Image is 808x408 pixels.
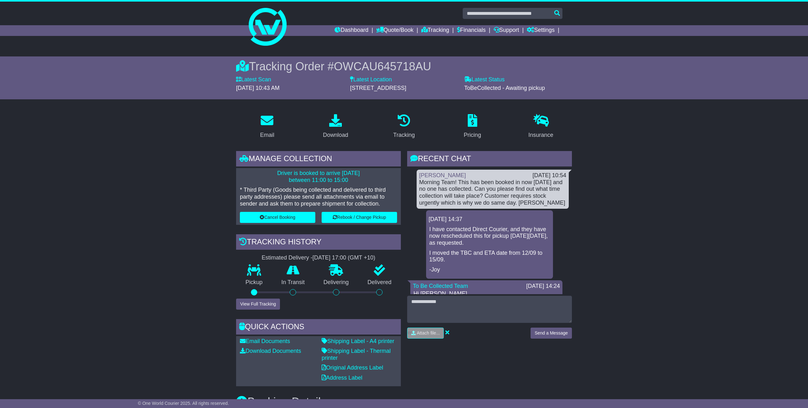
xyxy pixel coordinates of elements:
[240,212,315,223] button: Cancel Booking
[429,250,550,263] p: I moved the TBC and ETA date from 12/09 to 15/09.
[413,283,468,289] a: To Be Collected Team
[260,131,274,139] div: Email
[464,76,505,83] label: Latest Status
[323,131,348,139] div: Download
[256,112,278,142] a: Email
[429,266,550,273] p: -Joy
[528,131,553,139] div: Insurance
[236,60,572,73] div: Tracking Order #
[494,25,519,36] a: Support
[236,234,401,251] div: Tracking history
[421,25,449,36] a: Tracking
[413,290,559,297] p: Hi [PERSON_NAME],
[322,348,391,361] a: Shipping Label - Thermal printer
[272,279,314,286] p: In Transit
[236,254,401,261] div: Estimated Delivery -
[407,151,572,168] div: RECENT CHAT
[460,112,485,142] a: Pricing
[322,212,397,223] button: Rebook / Change Pickup
[527,25,555,36] a: Settings
[240,348,301,354] a: Download Documents
[419,172,466,178] a: [PERSON_NAME]
[240,187,397,207] p: * Third Party (Goods being collected and delivered to third party addresses) please send all atta...
[389,112,419,142] a: Tracking
[322,338,394,344] a: Shipping Label - A4 printer
[335,25,368,36] a: Dashboard
[334,60,431,73] span: OWCAU645718AU
[138,401,229,406] span: © One World Courier 2025. All rights reserved.
[429,216,550,223] div: [DATE] 14:37
[419,179,566,206] div: Morning Team! This has been booked in now [DATE] and no one has collected. Can you please find ou...
[350,85,406,91] span: [STREET_ADDRESS]
[524,112,557,142] a: Insurance
[314,279,358,286] p: Delivering
[532,172,566,179] div: [DATE] 10:54
[358,279,401,286] p: Delivered
[240,170,397,184] p: Driver is booked to arrive [DATE] between 11:00 to 15:00
[312,254,375,261] div: [DATE] 17:00 (GMT +10)
[236,76,271,83] label: Latest Scan
[236,151,401,168] div: Manage collection
[464,85,545,91] span: ToBeCollected - Awaiting pickup
[236,85,280,91] span: [DATE] 10:43 AM
[531,328,572,339] button: Send a Message
[322,364,383,371] a: Original Address Label
[464,131,481,139] div: Pricing
[429,226,550,247] p: I have contacted Direct Courier, and they have now rescheduled this for pickup [DATE][DATE], as r...
[322,375,362,381] a: Address Label
[236,319,401,336] div: Quick Actions
[376,25,413,36] a: Quote/Book
[526,283,560,290] div: [DATE] 14:24
[240,338,290,344] a: Email Documents
[236,299,280,310] button: View Full Tracking
[393,131,415,139] div: Tracking
[457,25,486,36] a: Financials
[236,279,272,286] p: Pickup
[319,112,352,142] a: Download
[350,76,392,83] label: Latest Location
